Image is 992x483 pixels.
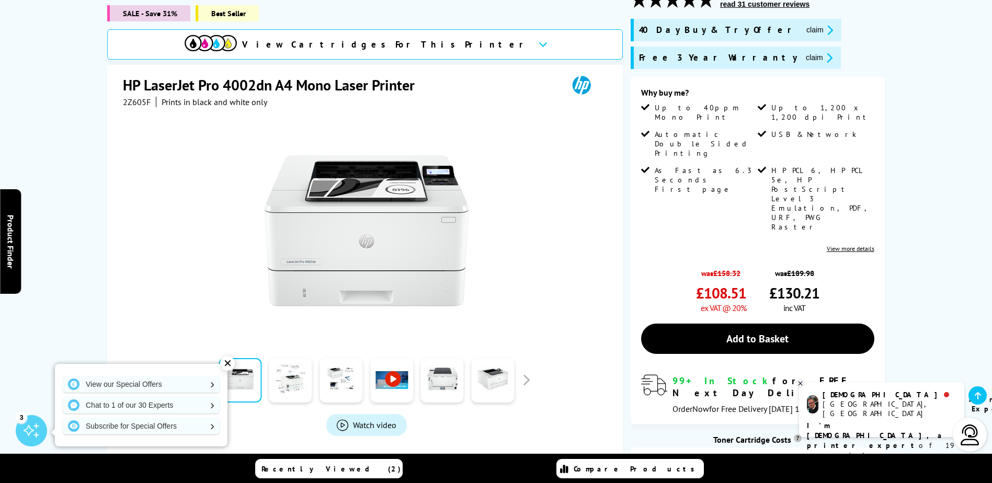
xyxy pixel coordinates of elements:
span: Watch video [353,420,396,430]
strike: £189.98 [787,268,814,278]
span: Order for Free Delivery [DATE] 10 September! [672,404,852,414]
span: 99+ In Stock [672,375,772,387]
span: was [769,263,819,278]
a: Product_All_Videos [326,414,407,436]
i: Prints in black and white only [162,97,267,107]
div: modal_delivery [641,375,874,413]
p: of 19 years! Leave me a message and I'll respond ASAP [807,421,956,480]
span: Up to 1,200 x 1,200 dpi Print [771,103,872,122]
span: Up to 40ppm Mono Print [655,103,755,122]
div: ✕ [220,356,235,371]
div: [DEMOGRAPHIC_DATA] [823,390,956,399]
a: Chat to 1 of our 30 Experts [63,397,220,413]
span: Now [692,404,709,414]
div: for FREE Next Day Delivery [672,375,874,399]
span: 2Z605F [123,97,151,107]
span: ex VAT @ 20% [701,303,746,313]
span: was [696,263,746,278]
img: chris-livechat.png [807,395,818,413]
b: I'm [DEMOGRAPHIC_DATA], a printer expert [807,421,945,450]
div: 3 [16,411,27,423]
span: £130.21 [769,283,819,303]
span: £108.51 [696,283,746,303]
a: Compare Products [556,459,704,478]
span: Free 3 Year Warranty [639,52,797,64]
img: HP [557,75,606,95]
span: View Cartridges For This Printer [242,39,530,50]
div: Why buy me? [641,87,874,103]
span: USB & Network [771,130,857,139]
img: user-headset-light.svg [960,424,980,445]
span: Recently Viewed (2) [261,464,401,474]
sup: Cost per page [794,434,802,442]
strike: £158.32 [713,268,740,278]
img: cmyk-icon.svg [185,35,237,51]
div: [GEOGRAPHIC_DATA], [GEOGRAPHIC_DATA] [823,399,956,418]
a: View our Special Offers [63,376,220,393]
button: promo-description [803,24,836,36]
a: Recently Viewed (2) [255,459,403,478]
span: As Fast as 6.3 Seconds First page [655,166,755,194]
span: inc VAT [783,303,805,313]
div: Toner Cartridge Costs [631,434,885,445]
span: SALE - Save 31% [107,5,190,21]
img: HP LaserJet Pro 4002dn [264,128,469,333]
a: Add to Basket [641,324,874,354]
span: HP PCL 6, HP PCL 5e, HP PostScript Level 3 Emulation, PDF, URF, PWG Raster [771,166,872,232]
span: Automatic Double Sided Printing [655,130,755,158]
span: Best Seller [196,5,259,21]
span: Product Finder [5,215,16,269]
a: View more details [827,245,874,252]
h1: HP LaserJet Pro 4002dn A4 Mono Laser Printer [123,75,425,95]
button: promo-description [803,52,836,64]
span: Compare Products [574,464,700,474]
a: Subscribe for Special Offers [63,418,220,434]
span: 40 Day Buy & Try Offer [639,24,798,36]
